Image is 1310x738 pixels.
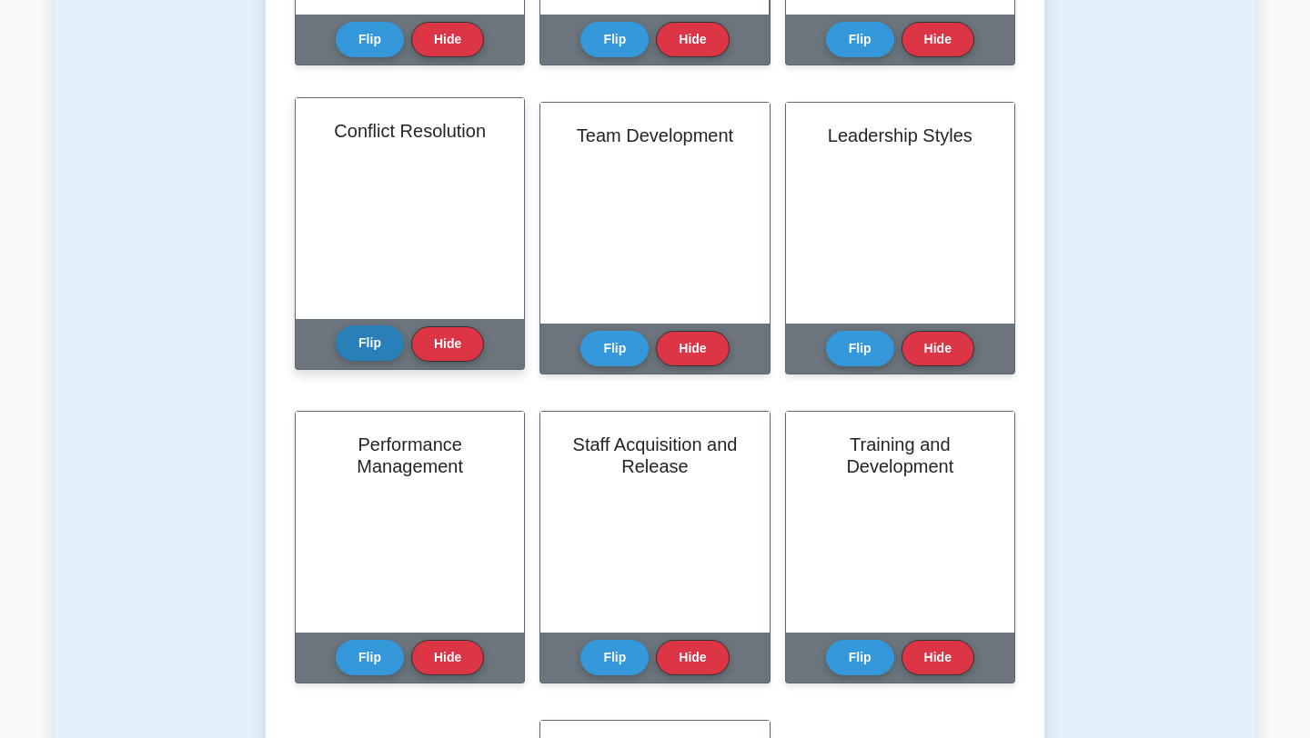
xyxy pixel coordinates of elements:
[656,22,729,57] button: Hide
[336,325,404,361] button: Flip
[317,434,502,477] h2: Performance Management
[808,125,993,146] h2: Leadership Styles
[336,22,404,57] button: Flip
[656,640,729,675] button: Hide
[826,22,894,57] button: Flip
[826,640,894,675] button: Flip
[317,120,502,142] h2: Conflict Resolution
[656,331,729,366] button: Hide
[902,22,974,57] button: Hide
[580,22,649,57] button: Flip
[411,326,484,362] button: Hide
[562,434,747,477] h2: Staff Acquisition and Release
[826,331,894,366] button: Flip
[336,640,404,675] button: Flip
[580,331,649,366] button: Flip
[562,125,747,146] h2: Team Development
[902,331,974,366] button: Hide
[580,640,649,675] button: Flip
[902,640,974,675] button: Hide
[411,640,484,675] button: Hide
[411,22,484,57] button: Hide
[808,434,993,477] h2: Training and Development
